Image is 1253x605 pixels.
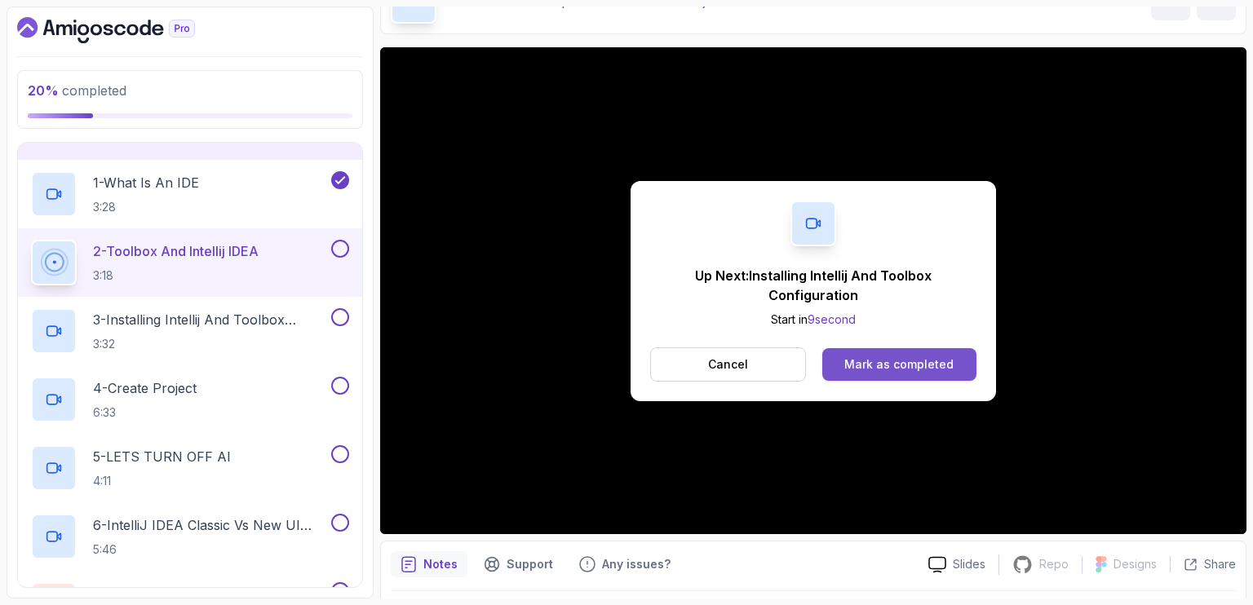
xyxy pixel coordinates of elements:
[391,551,467,577] button: notes button
[93,404,197,421] p: 6:33
[808,312,856,326] span: 9 second
[569,551,680,577] button: Feedback button
[31,240,349,285] button: 2-Toolbox And Intellij IDEA3:18
[93,447,231,466] p: 5 - LETS TURN OFF AI
[93,336,328,352] p: 3:32
[31,445,349,491] button: 5-LETS TURN OFF AI4:11
[953,556,985,572] p: Slides
[28,82,59,99] span: 20 %
[844,356,954,373] div: Mark as completed
[93,473,231,489] p: 4:11
[1039,556,1069,572] p: Repo
[915,556,998,573] a: Slides
[1204,556,1236,572] p: Share
[650,311,976,328] p: Start in
[93,541,328,558] p: 5:46
[17,17,232,43] a: Dashboard
[507,556,553,572] p: Support
[602,556,671,572] p: Any issues?
[423,556,458,572] p: Notes
[93,515,328,535] p: 6 - IntelliJ IDEA Classic Vs New UI (User Interface)
[93,173,199,192] p: 1 - What Is An IDE
[93,267,259,284] p: 3:18
[31,377,349,422] button: 4-Create Project6:33
[31,171,349,217] button: 1-What Is An IDE3:28
[93,378,197,398] p: 4 - Create Project
[650,347,806,382] button: Cancel
[380,47,1246,534] iframe: 2 - Toolbox and Intellij
[1170,556,1236,572] button: Share
[822,348,976,381] button: Mark as completed
[650,266,976,305] p: Up Next: Installing Intellij And Toolbox Configuration
[93,310,328,329] p: 3 - Installing Intellij And Toolbox Configuration
[708,356,748,373] p: Cancel
[93,199,199,215] p: 3:28
[474,551,563,577] button: Support button
[28,82,126,99] span: completed
[1114,556,1157,572] p: Designs
[31,514,349,559] button: 6-IntelliJ IDEA Classic Vs New UI (User Interface)5:46
[31,308,349,354] button: 3-Installing Intellij And Toolbox Configuration3:32
[93,241,259,261] p: 2 - Toolbox And Intellij IDEA
[93,582,255,602] p: 7 - Recommended Courses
